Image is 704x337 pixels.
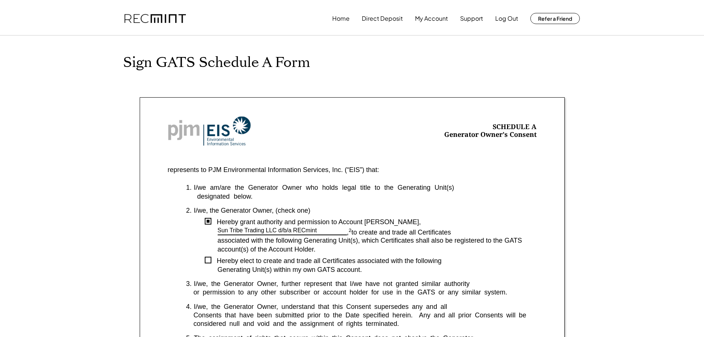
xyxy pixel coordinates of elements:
div: I/we, the Generator Owner, further represent that I/we have not granted similar authority [194,280,537,288]
div: SCHEDULE A Generator Owner's Consent [444,123,537,139]
div: to create and trade all Certificates [351,229,536,237]
div: 3. [186,280,192,288]
sup: 2 [349,228,352,233]
div: associated with the following Generating Unit(s), which Certificates shall also be registered to ... [218,236,537,254]
button: Support [460,11,483,26]
button: Direct Deposit [362,11,403,26]
button: Log Out [495,11,518,26]
div: Consents that have been submitted prior to the Date specified herein. Any and all prior Consents ... [186,311,537,328]
div: Hereby grant authority and permission to Account [PERSON_NAME], [211,218,537,226]
div: designated below. [186,192,537,201]
button: Home [332,11,350,26]
div: Hereby elect to create and trade all Certificates associated with the following [211,257,537,265]
img: Screenshot%202023-10-20%20at%209.53.17%20AM.png [168,116,251,146]
div: I/we, the Generator Owner, (check one) [194,206,537,215]
button: My Account [415,11,448,26]
div: I/we, the Generator Owner, understand that this Consent supersedes any and all [194,303,537,311]
div: represents to PJM Environmental Information Services, Inc. (“EIS”) that: [168,166,379,174]
div: Generating Unit(s) within my own GATS account. [218,266,537,274]
div: I/we am/are the Generator Owner who holds legal title to the Generating Unit(s) [194,183,537,192]
button: Refer a Friend [530,13,580,24]
div: or permission to any other subscriber or account holder for use in the GATS or any similar system. [186,288,537,297]
div: 4. [186,303,192,311]
div: 2. [186,206,192,215]
div: 1. [186,183,192,192]
img: recmint-logotype%403x.png [125,14,186,23]
div: Sun Tribe Trading LLC d/b/a RECmint [218,227,317,235]
h1: Sign GATS Schedule A Form [123,54,581,71]
div: , [347,229,352,237]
